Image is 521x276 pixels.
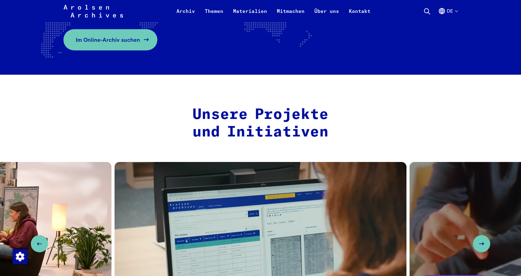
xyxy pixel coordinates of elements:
[272,7,309,22] a: Mitmachen
[130,106,391,141] h2: Unsere Projekte und Initiativen
[31,235,48,252] button: Previous slide
[172,7,200,22] a: Archiv
[172,4,375,18] nav: Primär
[473,235,490,252] button: Next slide
[309,7,344,22] a: Über uns
[344,7,375,22] a: Kontakt
[63,29,157,50] a: Im Online-Archiv suchen
[13,249,27,264] img: Zustimmung ändern
[200,7,228,22] a: Themen
[228,7,272,22] a: Materialien
[76,36,140,44] span: Im Online-Archiv suchen
[438,7,458,22] button: Deutsch, Sprachauswahl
